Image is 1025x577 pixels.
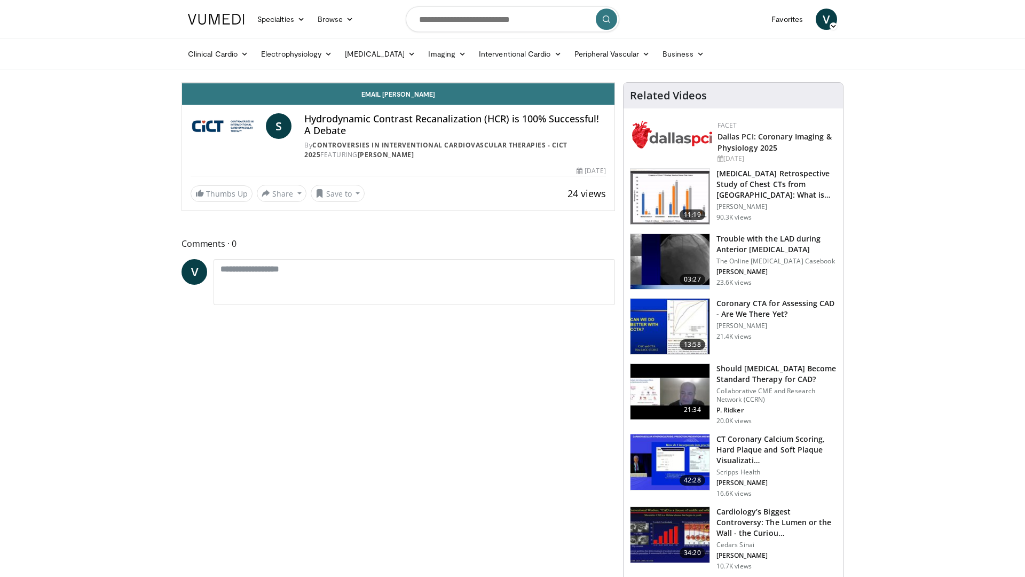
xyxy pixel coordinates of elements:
span: 42:28 [680,475,705,486]
p: The Online [MEDICAL_DATA] Casebook [716,257,837,266]
h3: [MEDICAL_DATA] Retrospective Study of Chest CTs from [GEOGRAPHIC_DATA]: What is the Re… [716,168,837,200]
a: Thumbs Up [191,185,253,202]
img: 939357b5-304e-4393-95de-08c51a3c5e2a.png.150x105_q85_autocrop_double_scale_upscale_version-0.2.png [632,121,712,149]
p: 23.6K views [716,278,752,287]
a: Email [PERSON_NAME] [182,83,614,105]
img: VuMedi Logo [188,14,245,25]
p: P. Ridker [716,406,837,415]
img: eb63832d-2f75-457d-8c1a-bbdc90eb409c.150x105_q85_crop-smart_upscale.jpg [630,364,709,419]
a: V [816,9,837,30]
h3: CT Coronary Calcium Scoring, Hard Plaque and Soft Plaque Visualizati… [716,434,837,466]
p: Collaborative CME and Research Network (CCRN) [716,387,837,404]
a: Specialties [251,9,311,30]
button: Save to [311,185,365,202]
span: Comments 0 [182,237,615,251]
div: [DATE] [577,166,605,176]
button: Share [257,185,306,202]
a: Controversies in Interventional Cardiovascular Therapies - CICT 2025 [304,141,567,159]
div: [DATE] [717,154,834,163]
a: Peripheral Vascular [568,43,656,65]
a: 03:27 Trouble with the LAD during Anterior [MEDICAL_DATA] The Online [MEDICAL_DATA] Casebook [PER... [630,233,837,290]
img: 4ea3ec1a-320e-4f01-b4eb-a8bc26375e8f.150x105_q85_crop-smart_upscale.jpg [630,434,709,490]
p: 90.3K views [716,213,752,222]
img: 34b2b9a4-89e5-4b8c-b553-8a638b61a706.150x105_q85_crop-smart_upscale.jpg [630,299,709,354]
a: Dallas PCI: Coronary Imaging & Physiology 2025 [717,131,832,153]
a: 11:19 [MEDICAL_DATA] Retrospective Study of Chest CTs from [GEOGRAPHIC_DATA]: What is the Re… [PE... [630,168,837,225]
img: c2eb46a3-50d3-446d-a553-a9f8510c7760.150x105_q85_crop-smart_upscale.jpg [630,169,709,224]
a: FACET [717,121,737,130]
p: [PERSON_NAME] [716,268,837,276]
h3: Cardiology’s Biggest Controversy: The Lumen or the Wall - the Curiou… [716,506,837,539]
img: d453240d-5894-4336-be61-abca2891f366.150x105_q85_crop-smart_upscale.jpg [630,507,709,563]
p: [PERSON_NAME] [716,322,837,330]
a: Business [656,43,711,65]
span: 03:27 [680,274,705,285]
span: 13:58 [680,339,705,350]
img: Controversies in Interventional Cardiovascular Therapies - CICT 2025 [191,113,262,139]
a: Browse [311,9,360,30]
p: Scripps Health [716,468,837,477]
p: 21.4K views [716,332,752,341]
p: [PERSON_NAME] [716,202,837,211]
a: 34:20 Cardiology’s Biggest Controversy: The Lumen or the Wall - the Curiou… Cedars Sinai [PERSON_... [630,506,837,571]
p: [PERSON_NAME] [716,551,837,560]
a: S [266,113,291,139]
h3: Should [MEDICAL_DATA] Become Standard Therapy for CAD? [716,363,837,385]
span: 34:20 [680,548,705,558]
p: [PERSON_NAME] [716,479,837,487]
p: 16.6K views [716,489,752,498]
span: 24 views [567,187,606,200]
p: 10.7K views [716,562,752,571]
a: Clinical Cardio [182,43,255,65]
h3: Trouble with the LAD during Anterior [MEDICAL_DATA] [716,233,837,255]
p: 20.0K views [716,417,752,425]
a: Interventional Cardio [472,43,568,65]
a: Imaging [422,43,472,65]
a: 13:58 Coronary CTA for Assessing CAD - Are We There Yet? [PERSON_NAME] 21.4K views [630,298,837,355]
span: 21:34 [680,404,705,415]
span: 11:19 [680,209,705,220]
p: Cedars Sinai [716,541,837,549]
h4: Related Videos [630,89,707,102]
div: By FEATURING [304,141,605,160]
a: [PERSON_NAME] [358,150,414,159]
a: 42:28 CT Coronary Calcium Scoring, Hard Plaque and Soft Plaque Visualizati… Scripps Health [PERSO... [630,434,837,498]
h3: Coronary CTA for Assessing CAD - Are We There Yet? [716,298,837,319]
a: Favorites [765,9,809,30]
a: V [182,259,207,285]
a: Electrophysiology [255,43,338,65]
input: Search topics, interventions [406,6,619,32]
h4: Hydrodynamic Contrast Recanalization (HCR) is 100% Successful! A Debate [304,113,605,136]
a: 21:34 Should [MEDICAL_DATA] Become Standard Therapy for CAD? Collaborative CME and Research Netwo... [630,363,837,425]
a: [MEDICAL_DATA] [338,43,422,65]
img: ABqa63mjaT9QMpl35hMDoxOmtxO3TYNt_2.150x105_q85_crop-smart_upscale.jpg [630,234,709,290]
